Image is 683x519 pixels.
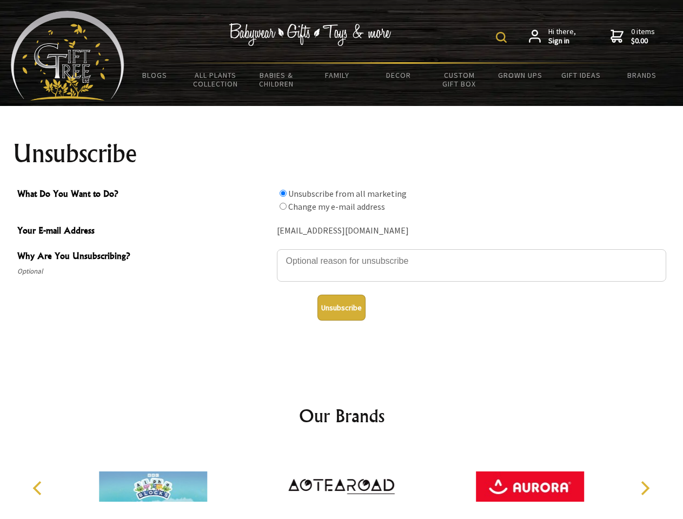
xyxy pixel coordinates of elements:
a: Custom Gift Box [429,64,490,95]
span: 0 items [631,26,655,46]
a: Grown Ups [489,64,551,86]
a: Brands [612,64,673,86]
span: Your E-mail Address [17,224,271,239]
h2: Our Brands [22,403,662,429]
a: Gift Ideas [551,64,612,86]
button: Previous [27,476,51,500]
img: Babyware - Gifts - Toys and more... [11,11,124,101]
a: Hi there,Sign in [529,27,576,46]
a: All Plants Collection [185,64,247,95]
span: Why Are You Unsubscribing? [17,249,271,265]
strong: Sign in [548,36,576,46]
strong: $0.00 [631,36,655,46]
a: 0 items$0.00 [611,27,655,46]
div: [EMAIL_ADDRESS][DOMAIN_NAME] [277,223,666,239]
h1: Unsubscribe [13,141,671,167]
span: What Do You Want to Do? [17,187,271,203]
a: BLOGS [124,64,185,86]
img: Babywear - Gifts - Toys & more [229,23,392,46]
button: Next [633,476,657,500]
label: Change my e-mail address [288,201,385,212]
a: Family [307,64,368,86]
label: Unsubscribe from all marketing [288,188,407,199]
a: Babies & Children [246,64,307,95]
img: product search [496,32,507,43]
input: What Do You Want to Do? [280,190,287,197]
textarea: Why Are You Unsubscribing? [277,249,666,282]
span: Optional [17,265,271,278]
a: Decor [368,64,429,86]
input: What Do You Want to Do? [280,203,287,210]
span: Hi there, [548,27,576,46]
button: Unsubscribe [317,295,366,321]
